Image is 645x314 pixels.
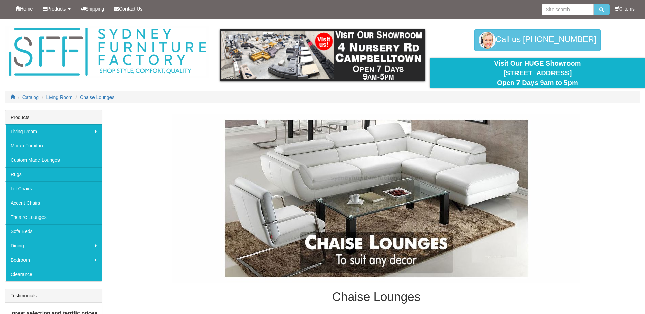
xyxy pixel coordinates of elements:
input: Site search [542,4,594,15]
span: Contact Us [119,6,142,12]
a: Custom Made Lounges [5,153,102,167]
a: Living Room [46,94,73,100]
li: 0 items [615,5,635,12]
div: Testimonials [5,289,102,303]
div: Visit Our HUGE Showroom [STREET_ADDRESS] Open 7 Days 9am to 5pm [435,58,640,88]
img: Sydney Furniture Factory [5,26,209,78]
a: Accent Chairs [5,196,102,210]
a: Home [10,0,38,17]
img: Chaise Lounges [172,114,580,283]
a: Shipping [76,0,109,17]
span: Home [20,6,33,12]
h1: Chaise Lounges [113,290,640,304]
a: Rugs [5,167,102,181]
span: Shipping [86,6,104,12]
span: Products [47,6,66,12]
a: Lift Chairs [5,181,102,196]
a: Contact Us [109,0,148,17]
a: Moran Furniture [5,139,102,153]
a: Clearance [5,267,102,281]
a: Products [38,0,75,17]
a: Living Room [5,124,102,139]
a: Dining [5,239,102,253]
a: Chaise Lounges [80,94,114,100]
a: Catalog [22,94,39,100]
div: Products [5,110,102,124]
img: showroom.gif [220,29,425,81]
a: Bedroom [5,253,102,267]
a: Sofa Beds [5,224,102,239]
a: Theatre Lounges [5,210,102,224]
